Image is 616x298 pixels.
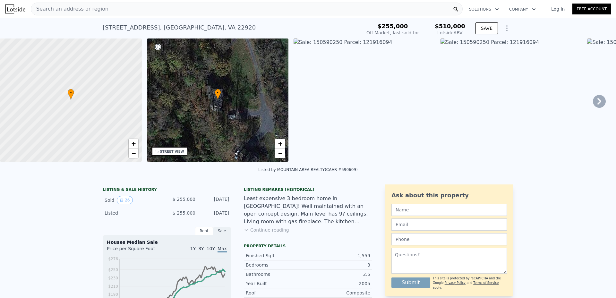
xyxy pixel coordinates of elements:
[131,140,135,148] span: +
[68,90,74,96] span: •
[258,167,357,172] div: Listed by MOUNTAIN AREA REALTY (CAAR #590609)
[475,22,498,34] button: SAVE
[201,210,229,216] div: [DATE]
[543,6,572,12] a: Log In
[213,227,231,235] div: Sale
[108,257,118,261] tspan: $276
[218,246,227,252] span: Max
[294,38,435,162] img: Sale: 150590250 Parcel: 121916094
[108,284,118,289] tspan: $210
[275,139,285,149] a: Zoom in
[391,233,507,245] input: Phone
[108,276,118,280] tspan: $230
[173,197,195,202] span: $ 255,000
[173,210,195,216] span: $ 255,000
[103,23,256,32] div: [STREET_ADDRESS] , [GEOGRAPHIC_DATA] , VA 22920
[308,252,370,259] div: 1,559
[244,243,372,249] div: Property details
[445,281,466,285] a: Privacy Policy
[441,38,582,162] img: Sale: 150590250 Parcel: 121916094
[107,239,227,245] div: Houses Median Sale
[105,210,162,216] div: Listed
[160,149,184,154] div: STREET VIEW
[278,149,282,157] span: −
[435,23,465,30] span: $510,000
[244,195,372,226] div: Least expensive 3 bedroom home in [GEOGRAPHIC_DATA]! Well maintained with an open concept design....
[391,277,430,288] button: Submit
[244,227,289,233] button: Continue reading
[572,4,611,14] a: Free Account
[244,187,372,192] div: Listing Remarks (Historical)
[129,139,138,149] a: Zoom in
[464,4,504,15] button: Solutions
[308,290,370,296] div: Composite
[391,191,507,200] div: Ask about this property
[308,280,370,287] div: 2005
[190,246,196,251] span: 1Y
[215,90,221,96] span: •
[275,149,285,158] a: Zoom out
[5,4,25,13] img: Lotside
[246,252,308,259] div: Finished Sqft
[246,262,308,268] div: Bedrooms
[473,281,499,285] a: Terms of Service
[391,218,507,231] input: Email
[108,292,118,297] tspan: $190
[378,23,408,30] span: $255,000
[215,89,221,100] div: •
[105,196,162,204] div: Sold
[501,22,513,35] button: Show Options
[129,149,138,158] a: Zoom out
[131,149,135,157] span: −
[433,276,507,290] div: This site is protected by reCAPTCHA and the Google and apply.
[246,290,308,296] div: Roof
[207,246,215,251] span: 10Y
[195,227,213,235] div: Rent
[107,245,167,256] div: Price per Square Foot
[308,262,370,268] div: 3
[308,271,370,277] div: 2.5
[366,30,419,36] div: Off Market, last sold for
[435,30,465,36] div: Lotside ARV
[391,204,507,216] input: Name
[108,268,118,272] tspan: $250
[201,196,229,204] div: [DATE]
[117,196,133,204] button: View historical data
[103,187,231,193] div: LISTING & SALE HISTORY
[31,5,108,13] span: Search an address or region
[246,280,308,287] div: Year Built
[246,271,308,277] div: Bathrooms
[68,89,74,100] div: •
[504,4,541,15] button: Company
[278,140,282,148] span: +
[198,246,204,251] span: 3Y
